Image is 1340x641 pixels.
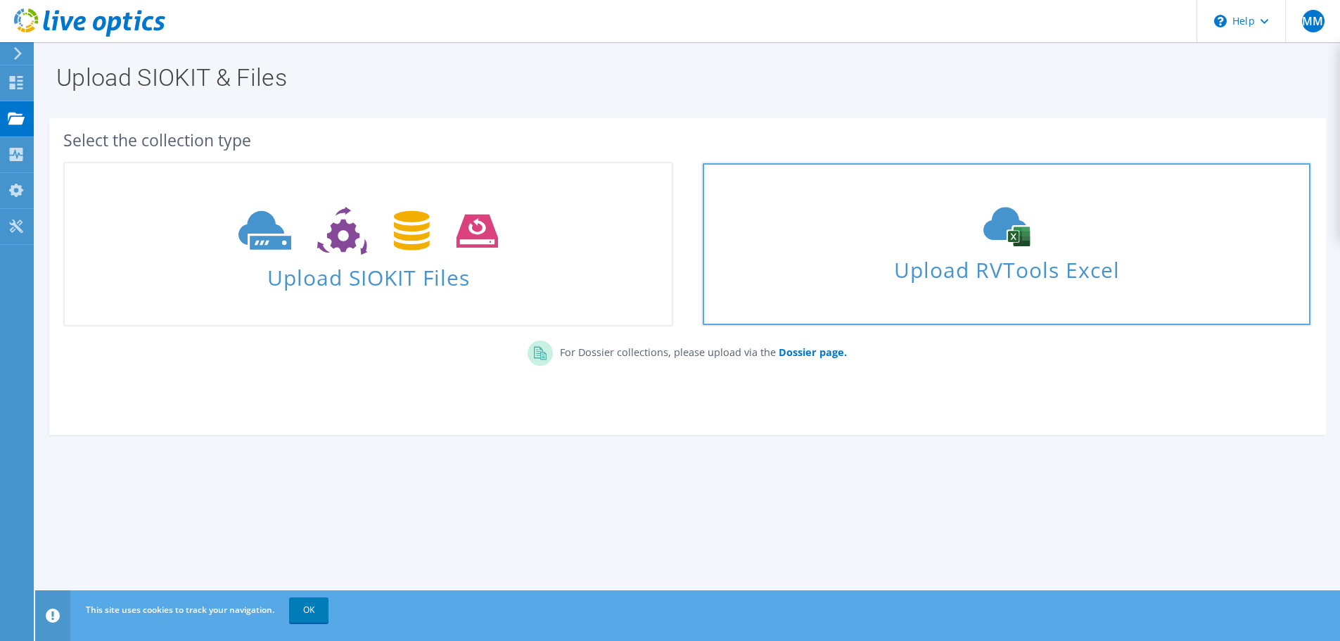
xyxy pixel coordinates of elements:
a: Upload RVTools Excel [701,162,1311,326]
a: Dossier page. [776,345,847,359]
span: MM [1302,10,1325,32]
h1: Upload SIOKIT & Files [56,65,1312,89]
span: This site uses cookies to track your navigation. [86,604,274,616]
span: Upload RVTools Excel [703,251,1310,281]
a: Upload SIOKIT Files [63,162,673,326]
span: Upload SIOKIT Files [65,258,672,288]
div: Select the collection type [63,132,1312,148]
p: For Dossier collections, please upload via the [553,341,847,360]
svg: \n [1214,15,1227,27]
b: Dossier page. [779,345,847,359]
a: OK [289,597,328,623]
